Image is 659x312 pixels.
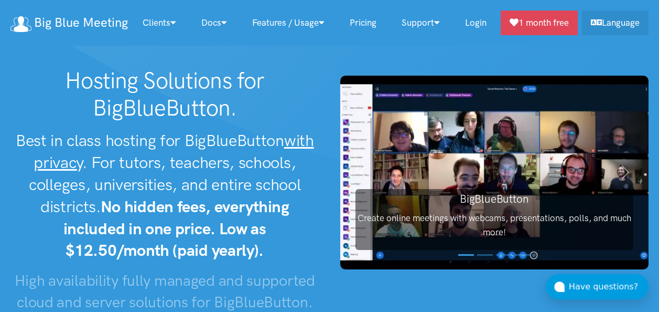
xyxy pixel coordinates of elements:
a: Language [582,11,649,35]
p: Create online meetings with webcams, presentations, polls, and much more! [355,211,633,240]
button: Have questions? [546,274,649,299]
a: Pricing [337,12,389,34]
h1: Hosting Solutions for BigBlueButton. [10,67,319,121]
a: Features / Usage [240,12,337,34]
a: 1 month free [501,11,578,35]
a: Clients [130,12,189,34]
h2: Best in class hosting for BigBlueButton . For tutors, teachers, schools, colleges, universities, ... [10,130,319,262]
a: Login [452,12,499,34]
img: BigBlueButton screenshot [340,76,649,269]
strong: No hidden fees, everything included in one price. Low as $12.50/month (paid yearly). [63,197,289,261]
a: Support [389,12,452,34]
img: logo [10,16,31,32]
a: Docs [189,12,240,34]
div: Have questions? [569,280,649,294]
a: Big Blue Meeting [10,12,128,34]
h3: BigBlueButton [355,191,633,206]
